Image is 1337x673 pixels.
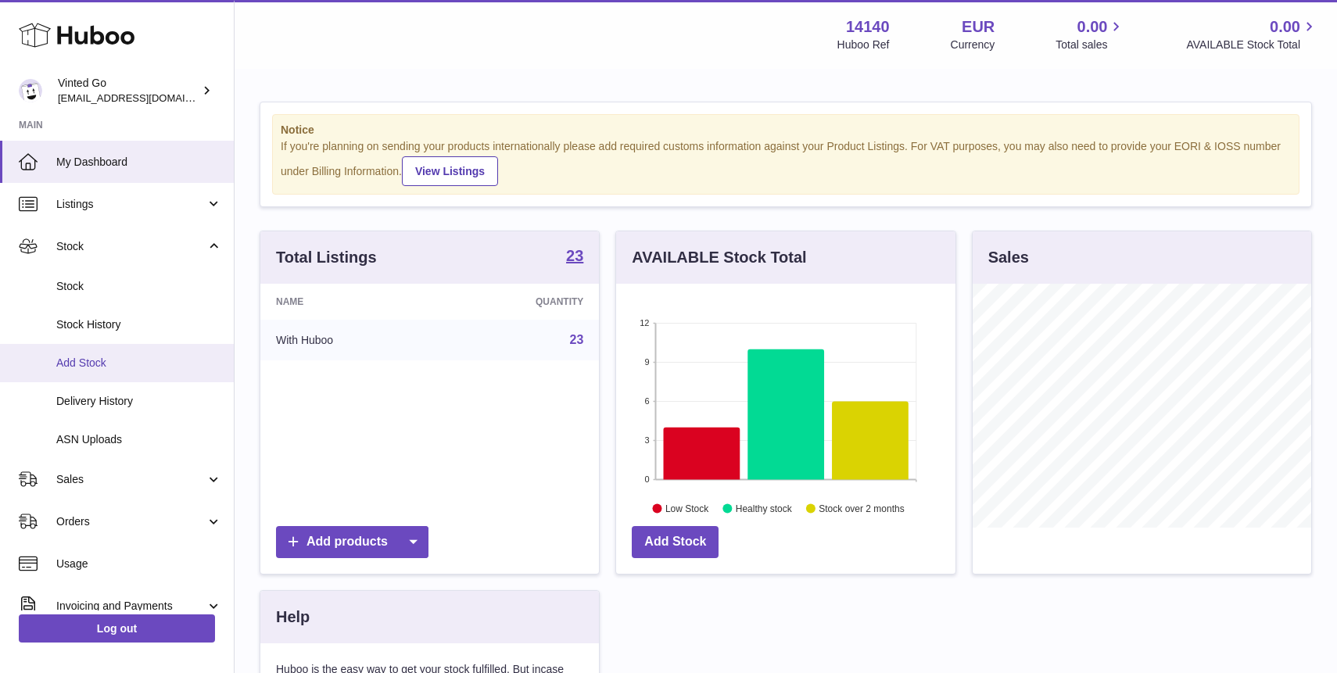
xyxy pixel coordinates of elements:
strong: 23 [566,248,583,263]
span: Stock History [56,317,222,332]
text: Healthy stock [736,503,793,514]
th: Quantity [439,284,600,320]
h3: AVAILABLE Stock Total [632,247,806,268]
a: 23 [566,248,583,267]
span: My Dashboard [56,155,222,170]
span: ASN Uploads [56,432,222,447]
span: 0.00 [1270,16,1300,38]
span: Stock [56,239,206,254]
div: Vinted Go [58,76,199,106]
span: Listings [56,197,206,212]
a: 0.00 Total sales [1056,16,1125,52]
text: 0 [645,474,650,484]
a: Add products [276,526,428,558]
img: giedre.bartusyte@vinted.com [19,79,42,102]
strong: EUR [962,16,995,38]
a: 0.00 AVAILABLE Stock Total [1186,16,1318,52]
a: Log out [19,614,215,643]
span: Delivery History [56,394,222,409]
td: With Huboo [260,320,439,360]
h3: Total Listings [276,247,377,268]
strong: 14140 [846,16,890,38]
div: Huboo Ref [837,38,890,52]
a: 23 [570,333,584,346]
span: 0.00 [1077,16,1108,38]
h3: Help [276,607,310,628]
span: AVAILABLE Stock Total [1186,38,1318,52]
text: Low Stock [665,503,709,514]
a: View Listings [402,156,498,186]
div: If you're planning on sending your products internationally please add required customs informati... [281,139,1291,186]
a: Add Stock [632,526,719,558]
span: Sales [56,472,206,487]
text: 3 [645,435,650,445]
h3: Sales [988,247,1029,268]
th: Name [260,284,439,320]
span: Add Stock [56,356,222,371]
span: Total sales [1056,38,1125,52]
strong: Notice [281,123,1291,138]
div: Currency [951,38,995,52]
text: Stock over 2 months [819,503,905,514]
span: Invoicing and Payments [56,599,206,614]
span: Stock [56,279,222,294]
text: 6 [645,396,650,406]
span: Usage [56,557,222,571]
text: 9 [645,357,650,367]
span: Orders [56,514,206,529]
span: [EMAIL_ADDRESS][DOMAIN_NAME] [58,91,230,104]
text: 12 [640,318,650,328]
